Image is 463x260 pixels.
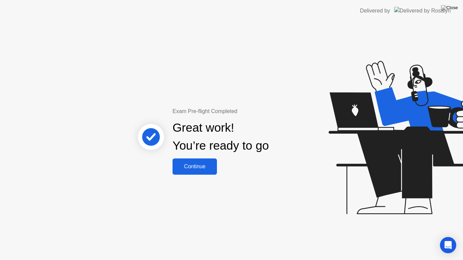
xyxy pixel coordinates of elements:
[394,7,451,15] img: Delivered by Rosalyn
[440,237,456,253] div: Open Intercom Messenger
[360,7,390,15] div: Delivered by
[175,164,215,170] div: Continue
[441,5,458,10] img: Close
[173,107,313,115] div: Exam Pre-flight Completed
[173,158,217,175] button: Continue
[173,119,269,155] div: Great work! You’re ready to go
